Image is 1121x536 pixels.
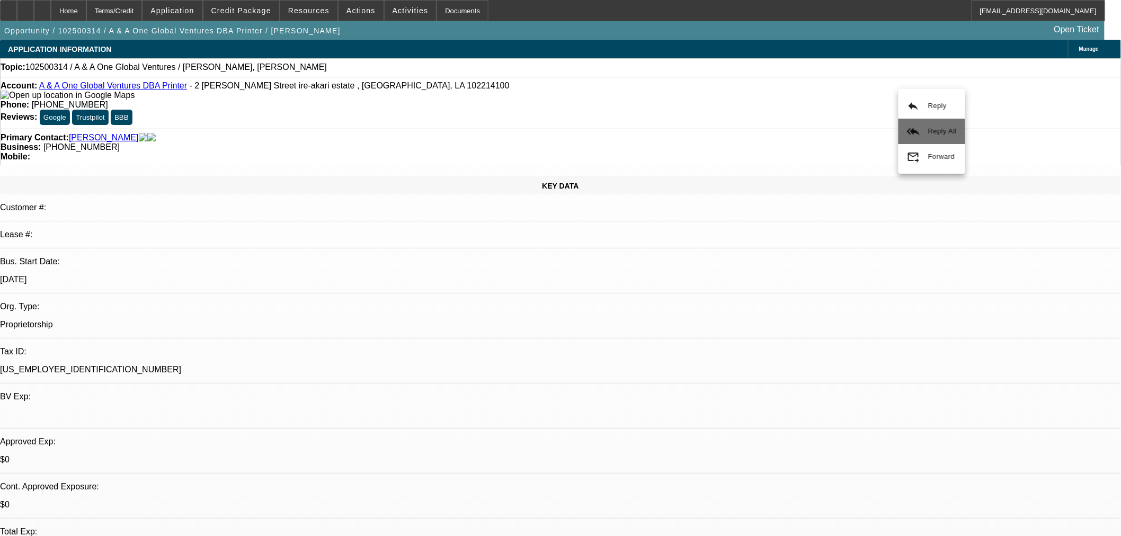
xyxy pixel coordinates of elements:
strong: Phone: [1,100,29,109]
span: KEY DATA [542,182,579,190]
span: Credit Package [211,6,271,15]
span: [PHONE_NUMBER] [32,100,108,109]
button: Resources [280,1,337,21]
span: Application [150,6,194,15]
a: View Google Maps [1,91,135,100]
mat-icon: reply_all [907,125,920,138]
mat-icon: reply [907,100,920,112]
span: Opportunity / 102500314 / A & A One Global Ventures DBA Printer / [PERSON_NAME] [4,26,341,35]
button: BBB [111,110,132,125]
img: Open up location in Google Maps [1,91,135,100]
strong: Primary Contact: [1,133,69,142]
strong: Reviews: [1,112,37,121]
strong: Mobile: [1,152,30,161]
span: APPLICATION INFORMATION [8,45,111,53]
a: Open Ticket [1050,21,1104,39]
button: Trustpilot [72,110,108,125]
button: Activities [385,1,437,21]
span: Reply All [928,127,957,135]
a: [PERSON_NAME] [69,133,139,142]
span: 102500314 / A & A One Global Ventures / [PERSON_NAME], [PERSON_NAME] [25,62,327,72]
button: Credit Package [203,1,279,21]
span: Activities [393,6,429,15]
strong: Business: [1,142,41,151]
span: - 2 [PERSON_NAME] Street ire-akari estate , [GEOGRAPHIC_DATA], LA 102214100 [190,81,510,90]
strong: Topic: [1,62,25,72]
span: Forward [928,153,955,160]
a: A & A One Global Ventures DBA Printer [39,81,187,90]
img: facebook-icon.png [139,133,147,142]
button: Actions [339,1,384,21]
button: Application [143,1,202,21]
span: Actions [346,6,376,15]
img: linkedin-icon.png [147,133,156,142]
span: Reply [928,102,947,110]
span: Resources [288,6,330,15]
span: [PHONE_NUMBER] [43,142,120,151]
strong: Account: [1,81,37,90]
span: Manage [1079,46,1099,52]
mat-icon: forward_to_inbox [907,150,920,163]
button: Google [40,110,70,125]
